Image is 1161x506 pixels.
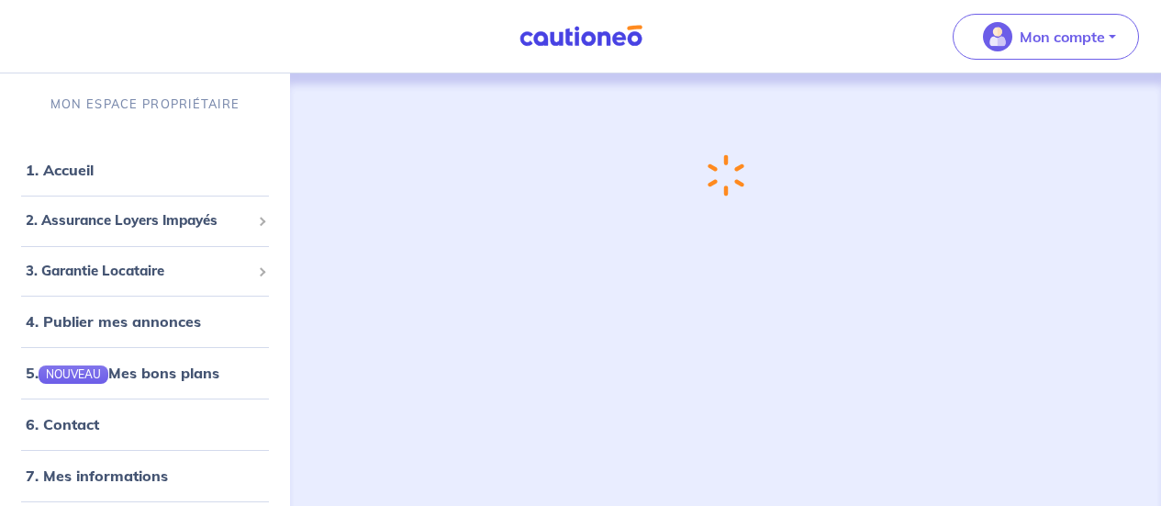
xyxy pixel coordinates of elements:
span: 3. Garantie Locataire [26,261,251,282]
div: 7. Mes informations [7,457,283,494]
div: 1. Accueil [7,152,283,188]
p: MON ESPACE PROPRIÉTAIRE [50,96,240,113]
img: illu_account_valid_menu.svg [983,22,1012,51]
div: 3. Garantie Locataire [7,253,283,289]
div: 4. Publier mes annonces [7,303,283,340]
div: 6. Contact [7,406,283,443]
a: 6. Contact [26,415,99,433]
img: loading-spinner [707,154,743,197]
button: illu_account_valid_menu.svgMon compte [953,14,1139,60]
div: 5.NOUVEAUMes bons plans [7,354,283,391]
span: 2. Assurance Loyers Impayés [26,210,251,231]
a: 7. Mes informations [26,467,168,485]
a: 5.NOUVEAUMes bons plans [26,364,219,382]
div: 2. Assurance Loyers Impayés [7,203,283,239]
img: Cautioneo [512,25,650,48]
a: 4. Publier mes annonces [26,312,201,331]
p: Mon compte [1020,26,1105,48]
a: 1. Accueil [26,161,94,179]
